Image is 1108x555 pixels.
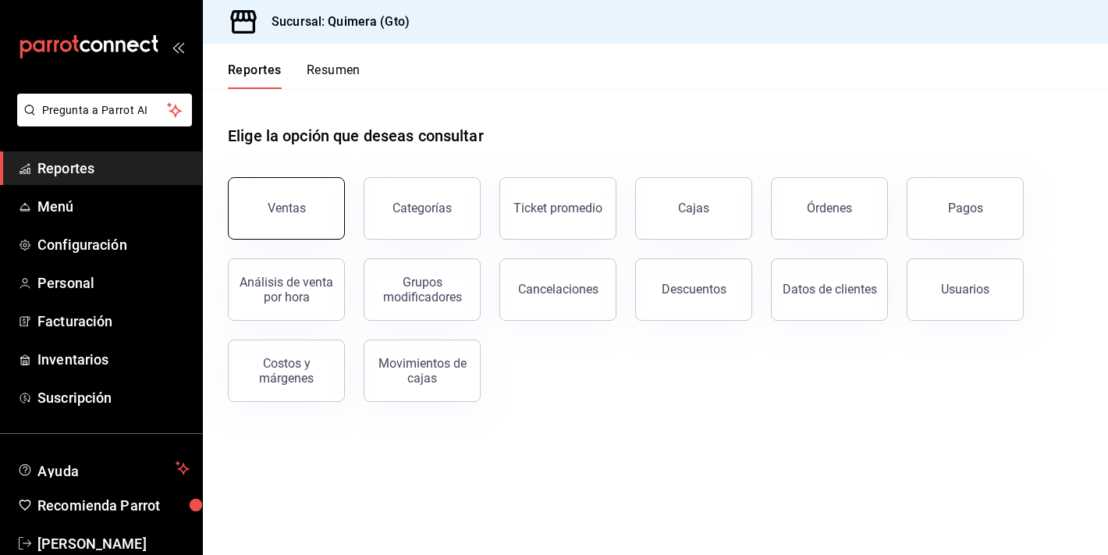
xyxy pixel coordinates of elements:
div: Movimientos de cajas [374,356,471,386]
button: Categorías [364,177,481,240]
div: Descuentos [662,282,726,297]
div: navigation tabs [228,62,360,89]
button: Reportes [228,62,282,89]
span: Menú [37,196,190,217]
div: Ventas [268,201,306,215]
div: Categorías [392,201,452,215]
span: Reportes [37,158,190,179]
div: Grupos modificadores [374,275,471,304]
div: Usuarios [941,282,989,297]
button: Ventas [228,177,345,240]
button: Cancelaciones [499,258,616,321]
button: Pregunta a Parrot AI [17,94,192,126]
button: Costos y márgenes [228,340,345,402]
span: Configuración [37,234,190,255]
button: Órdenes [771,177,888,240]
div: Órdenes [807,201,852,215]
button: Usuarios [907,258,1024,321]
div: Ticket promedio [513,201,602,215]
h1: Elige la opción que deseas consultar [228,124,484,148]
div: Costos y márgenes [238,356,335,386]
a: Pregunta a Parrot AI [11,113,192,130]
button: Análisis de venta por hora [228,258,345,321]
span: Ayuda [37,459,169,478]
span: Recomienda Parrot [37,495,190,516]
span: Inventarios [37,349,190,370]
button: Grupos modificadores [364,258,481,321]
div: Pagos [948,201,983,215]
button: open_drawer_menu [172,41,184,53]
span: Suscripción [37,387,190,408]
button: Datos de clientes [771,258,888,321]
div: Cancelaciones [518,282,598,297]
div: Datos de clientes [783,282,877,297]
a: Cajas [635,177,752,240]
span: Pregunta a Parrot AI [42,102,168,119]
div: Análisis de venta por hora [238,275,335,304]
span: [PERSON_NAME] [37,533,190,554]
button: Descuentos [635,258,752,321]
button: Pagos [907,177,1024,240]
h3: Sucursal: Quimera (Gto) [259,12,410,31]
span: Facturación [37,311,190,332]
button: Resumen [307,62,360,89]
button: Ticket promedio [499,177,616,240]
button: Movimientos de cajas [364,340,481,402]
div: Cajas [678,199,710,218]
span: Personal [37,272,190,294]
